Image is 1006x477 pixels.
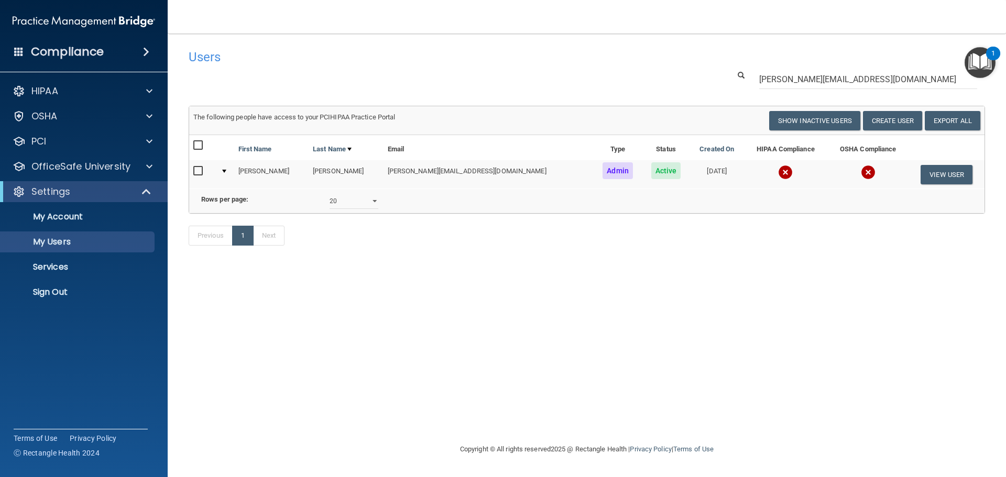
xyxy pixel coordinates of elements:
th: Type [594,135,642,160]
div: 1 [991,53,995,67]
a: Privacy Policy [630,445,671,453]
th: Email [384,135,594,160]
div: Copyright © All rights reserved 2025 @ Rectangle Health | | [396,432,778,466]
button: Create User [863,111,922,130]
a: Settings [13,185,152,198]
a: PCI [13,135,152,148]
th: OSHA Compliance [827,135,909,160]
td: [DATE] [690,160,744,188]
button: View User [921,165,972,184]
input: Search [759,70,977,89]
a: HIPAA [13,85,152,97]
span: Active [651,162,681,179]
button: Show Inactive Users [769,111,860,130]
b: Rows per page: [201,195,248,203]
span: Ⓒ Rectangle Health 2024 [14,448,100,458]
td: [PERSON_NAME][EMAIL_ADDRESS][DOMAIN_NAME] [384,160,594,188]
img: cross.ca9f0e7f.svg [861,165,876,180]
a: OfficeSafe University [13,160,152,173]
a: Terms of Use [673,445,714,453]
th: HIPAA Compliance [744,135,827,160]
td: [PERSON_NAME] [309,160,384,188]
a: Export All [925,111,980,130]
button: Open Resource Center, 1 new notification [965,47,996,78]
a: OSHA [13,110,152,123]
a: Previous [189,226,233,246]
img: cross.ca9f0e7f.svg [778,165,793,180]
p: OfficeSafe University [31,160,130,173]
span: Admin [603,162,633,179]
p: My Users [7,237,150,247]
span: The following people have access to your PCIHIPAA Practice Portal [193,113,396,121]
a: Next [253,226,285,246]
p: Sign Out [7,287,150,297]
a: Created On [699,143,734,156]
p: OSHA [31,110,58,123]
a: Privacy Policy [70,433,117,443]
a: 1 [232,226,254,246]
p: PCI [31,135,46,148]
p: HIPAA [31,85,58,97]
p: Settings [31,185,70,198]
img: PMB logo [13,11,155,32]
p: My Account [7,212,150,222]
td: [PERSON_NAME] [234,160,309,188]
a: Last Name [313,143,352,156]
a: Terms of Use [14,433,57,443]
h4: Users [189,50,647,64]
iframe: Drift Widget Chat Controller [825,403,993,445]
a: First Name [238,143,272,156]
th: Status [642,135,690,160]
h4: Compliance [31,45,104,59]
p: Services [7,262,150,272]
